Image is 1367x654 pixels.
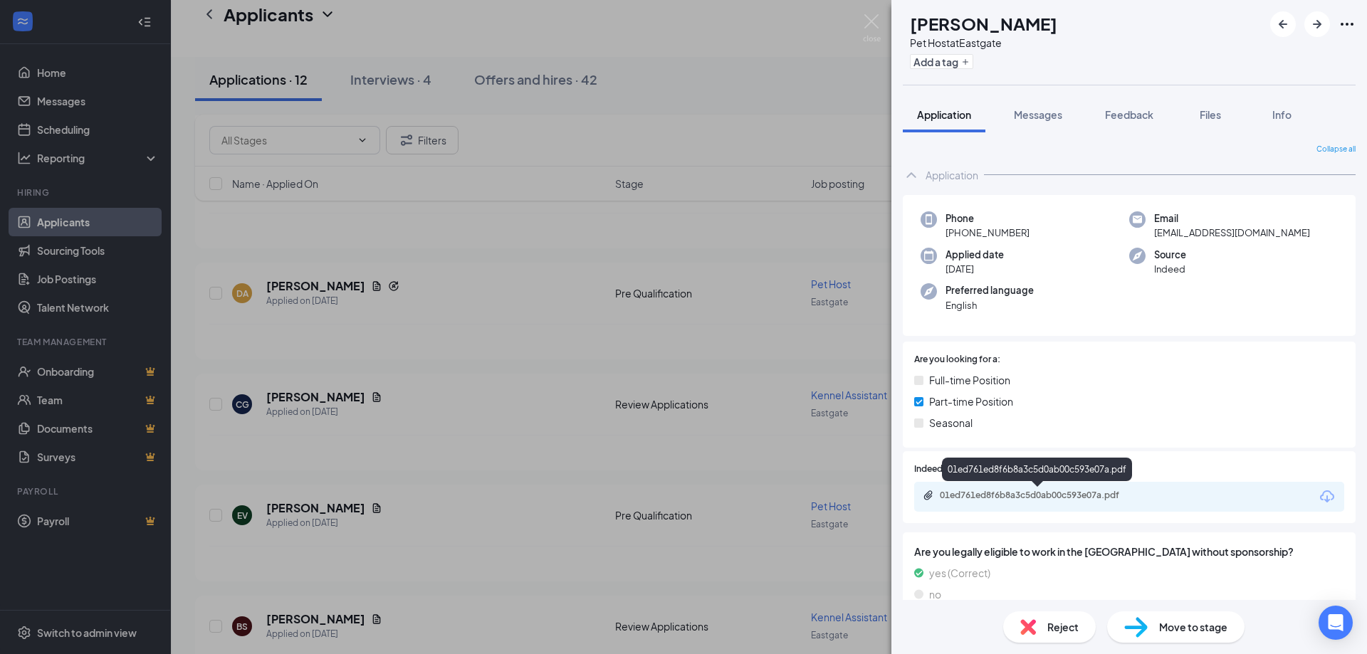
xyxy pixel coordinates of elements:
span: Applied date [946,248,1004,262]
h1: [PERSON_NAME] [910,11,1057,36]
span: Info [1272,108,1292,121]
svg: Paperclip [923,490,934,501]
button: ArrowRight [1304,11,1330,37]
svg: ChevronUp [903,167,920,184]
span: Application [917,108,971,121]
a: Paperclip01ed761ed8f6b8a3c5d0ab00c593e07a.pdf [923,490,1153,503]
button: PlusAdd a tag [910,54,973,69]
span: Preferred language [946,283,1034,297]
span: yes (Correct) [929,565,990,581]
svg: ArrowLeftNew [1274,16,1292,33]
span: [DATE] [946,262,1004,276]
button: ArrowLeftNew [1270,11,1296,37]
span: Feedback [1105,108,1153,121]
div: 01ed761ed8f6b8a3c5d0ab00c593e07a.pdf [940,490,1139,501]
span: Collapse all [1316,144,1356,155]
span: Files [1200,108,1221,121]
span: Indeed [1154,262,1186,276]
span: Are you legally eligible to work in the [GEOGRAPHIC_DATA] without sponsorship? [914,544,1344,559]
span: Messages [1014,108,1062,121]
span: Source [1154,248,1186,262]
span: Phone [946,211,1030,226]
div: Application [926,168,978,182]
span: [PHONE_NUMBER] [946,226,1030,240]
div: Pet Host at Eastgate [910,36,1057,50]
span: Move to stage [1159,619,1227,635]
span: Are you looking for a: [914,353,1000,366]
div: 01ed761ed8f6b8a3c5d0ab00c593e07a.pdf [942,458,1132,481]
span: [EMAIL_ADDRESS][DOMAIN_NAME] [1154,226,1310,240]
span: Seasonal [929,415,973,431]
span: English [946,298,1034,312]
span: Reject [1047,619,1079,635]
div: Open Intercom Messenger [1319,606,1353,640]
svg: ArrowRight [1309,16,1326,33]
span: Email [1154,211,1310,226]
span: Indeed Resume [914,463,977,476]
svg: Plus [961,58,970,66]
span: no [929,586,941,602]
span: Part-time Position [929,394,1013,409]
svg: Download [1319,488,1336,505]
svg: Ellipses [1339,16,1356,33]
span: Full-time Position [929,372,1010,388]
